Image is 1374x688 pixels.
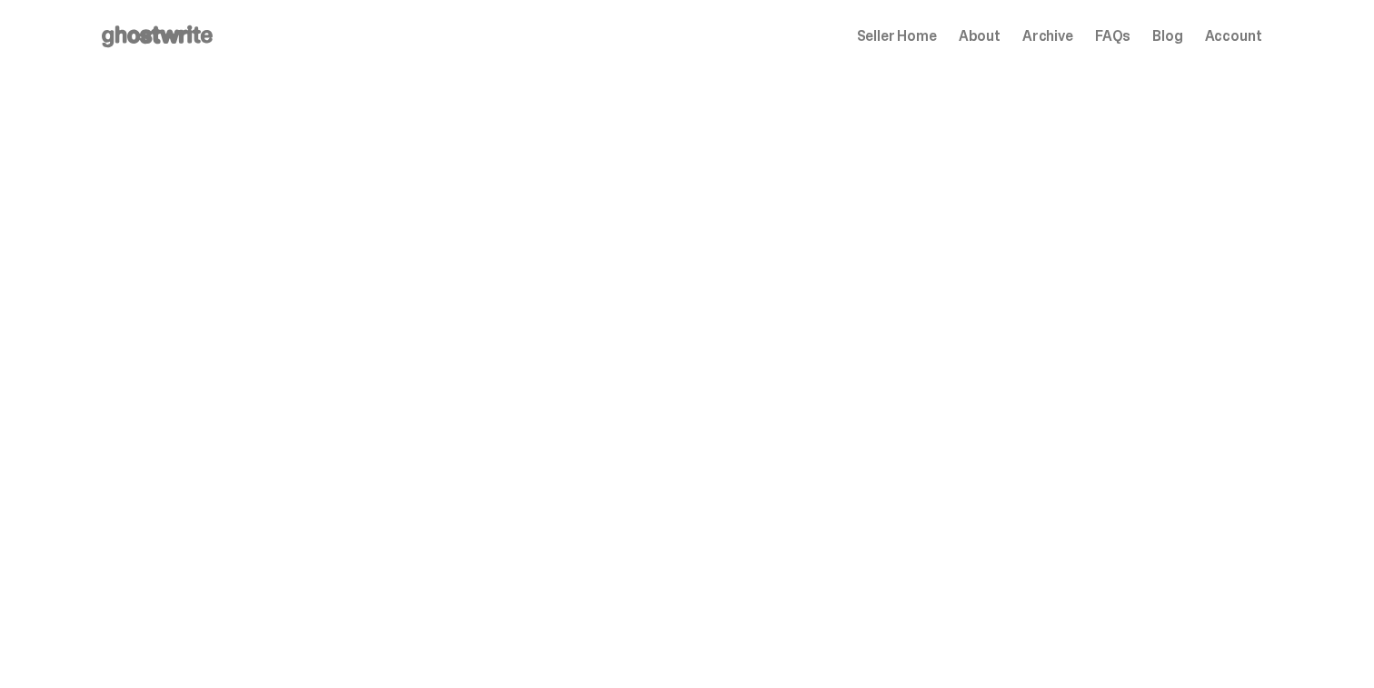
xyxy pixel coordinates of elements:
a: Blog [1152,29,1182,44]
a: Archive [1022,29,1073,44]
a: Account [1205,29,1262,44]
a: FAQs [1095,29,1130,44]
a: Seller Home [857,29,937,44]
a: About [959,29,1001,44]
